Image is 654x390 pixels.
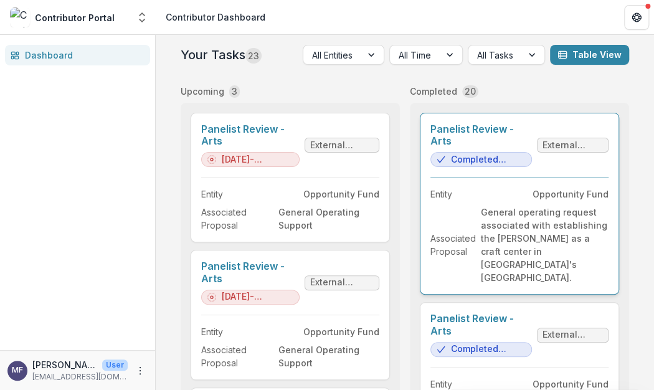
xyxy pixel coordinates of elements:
[430,313,532,336] a: Panelist Review - Arts
[12,366,23,374] div: Monteze Freeland
[245,48,262,64] span: 23
[161,8,270,26] nav: breadcrumb
[133,5,151,30] button: Open entity switcher
[32,371,128,383] p: [EMAIL_ADDRESS][DOMAIN_NAME]
[201,123,300,147] a: Panelist Review - Arts
[550,45,629,65] button: Table View
[10,7,30,27] img: Contributor Portal
[201,260,300,284] a: Panelist Review - Arts
[181,85,224,98] p: Upcoming
[25,49,140,62] div: Dashboard
[32,358,97,371] p: [PERSON_NAME]
[166,11,265,24] div: Contributor Dashboard
[465,85,476,98] p: 20
[181,47,262,62] h2: Your Tasks
[232,85,237,98] p: 3
[35,11,115,24] div: Contributor Portal
[430,123,532,147] a: Panelist Review - Arts
[133,363,148,378] button: More
[624,5,649,30] button: Get Help
[5,45,150,65] a: Dashboard
[102,359,128,371] p: User
[410,85,457,98] p: Completed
